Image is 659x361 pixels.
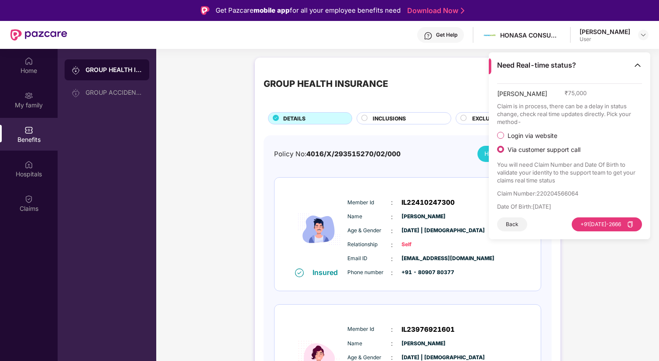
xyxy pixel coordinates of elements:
div: Get Help [436,31,457,38]
span: Member Id [347,325,391,333]
img: Stroke [461,6,464,15]
span: : [391,212,393,222]
img: svg+xml;base64,PHN2ZyB3aWR0aD0iMjAiIGhlaWdodD0iMjAiIHZpZXdCb3g9IjAgMCAyMCAyMCIgZmlsbD0ibm9uZSIgeG... [72,66,80,75]
span: Need Real-time status? [497,61,576,70]
span: [DATE] | [DEMOGRAPHIC_DATA] [402,227,445,235]
span: Age & Gender [347,227,391,235]
span: [PERSON_NAME] [402,213,445,221]
span: Health Card [484,149,517,158]
div: Policy No: [274,149,401,159]
p: Date Of Birth : [DATE] [497,203,642,210]
span: : [391,339,393,348]
img: Logo [201,6,209,15]
span: Relationship [347,241,391,249]
span: Self [402,241,445,249]
span: ₹ 75,000 [565,89,587,97]
img: svg+xml;base64,PHN2ZyBpZD0iSG9zcGl0YWxzIiB4bWxucz0iaHR0cDovL3d3dy53My5vcmcvMjAwMC9zdmciIHdpZHRoPS... [24,160,33,169]
span: [EMAIL_ADDRESS][DOMAIN_NAME] [402,254,445,263]
img: svg+xml;base64,PHN2ZyBpZD0iQmVuZWZpdHMiIHhtbG5zPSJodHRwOi8vd3d3LnczLm9yZy8yMDAwL3N2ZyIgd2lkdGg9Ij... [24,126,33,134]
img: svg+xml;base64,PHN2ZyBpZD0iSGVscC0zMngzMiIgeG1sbnM9Imh0dHA6Ly93d3cudzMub3JnLzIwMDAvc3ZnIiB3aWR0aD... [424,31,432,40]
img: svg+xml;base64,PHN2ZyBpZD0iRHJvcGRvd24tMzJ4MzIiIHhtbG5zPSJodHRwOi8vd3d3LnczLm9yZy8yMDAwL3N2ZyIgd2... [640,31,647,38]
span: [PERSON_NAME] [402,340,445,348]
span: copy [627,221,633,227]
span: DETAILS [283,114,305,123]
span: Member Id [347,199,391,207]
span: Login via website [504,132,561,140]
span: : [391,325,393,334]
span: Phone number [347,268,391,277]
div: GROUP HEALTH INSURANCE [86,65,142,74]
span: IL22410247300 [402,197,455,208]
span: [PERSON_NAME] [497,89,547,102]
span: Name [347,340,391,348]
div: Insured [312,268,343,277]
button: Back [497,217,527,231]
div: GROUP HEALTH INSURANCE [264,77,388,91]
strong: mobile app [254,6,290,14]
span: : [391,198,393,207]
div: [PERSON_NAME] [580,28,630,36]
span: 4016/X/293515270/02/000 [306,150,401,158]
img: svg+xml;base64,PHN2ZyB4bWxucz0iaHR0cDovL3d3dy53My5vcmcvMjAwMC9zdmciIHdpZHRoPSIxNiIgaGVpZ2h0PSIxNi... [295,268,304,277]
span: : [391,254,393,264]
button: Health Card [477,146,541,162]
img: svg+xml;base64,PHN2ZyB3aWR0aD0iMjAiIGhlaWdodD0iMjAiIHZpZXdCb3g9IjAgMCAyMCAyMCIgZmlsbD0ibm9uZSIgeG... [24,91,33,100]
p: Claim Number : 220204566064 [497,189,642,197]
div: GROUP ACCIDENTAL INSURANCE [86,89,142,96]
div: Get Pazcare for all your employee benefits need [216,5,401,16]
span: EXCLUSIONS [472,114,506,123]
img: svg+xml;base64,PHN2ZyBpZD0iQ2xhaW0iIHhtbG5zPSJodHRwOi8vd3d3LnczLm9yZy8yMDAwL3N2ZyIgd2lkdGg9IjIwIi... [24,195,33,203]
div: HONASA CONSUMER LIMITED [500,31,561,39]
span: Via customer support call [504,146,584,154]
div: User [580,36,630,43]
span: +91 - 80907 80377 [402,268,445,277]
img: New Pazcare Logo [10,29,67,41]
span: Email ID [347,254,391,263]
p: You will need Claim Number and Date Of Birth to validate your identity to the support team to get... [497,161,642,184]
span: : [391,240,393,250]
img: svg+xml;base64,PHN2ZyB3aWR0aD0iMjAiIGhlaWdodD0iMjAiIHZpZXdCb3g9IjAgMCAyMCAyMCIgZmlsbD0ibm9uZSIgeG... [72,89,80,97]
img: Mamaearth%20Logo.jpg [484,29,496,41]
img: Toggle Icon [633,61,642,69]
img: svg+xml;base64,PHN2ZyBpZD0iSG9tZSIgeG1sbnM9Imh0dHA6Ly93d3cudzMub3JnLzIwMDAvc3ZnIiB3aWR0aD0iMjAiIG... [24,57,33,65]
a: Download Now [407,6,462,15]
span: INCLUSIONS [373,114,406,123]
span: : [391,226,393,236]
button: +91[DATE]-2666copy [572,217,642,231]
span: Name [347,213,391,221]
p: Claim is in process, there can be a delay in status change, check real time updates directly. Pic... [497,102,642,126]
span: : [391,268,393,278]
img: icon [293,191,345,268]
span: IL23976921601 [402,324,455,335]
